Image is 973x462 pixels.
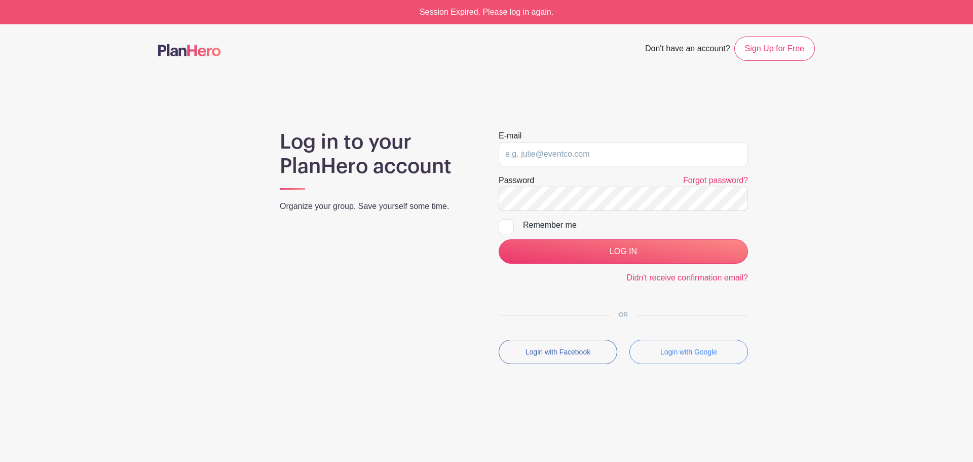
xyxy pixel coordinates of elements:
[645,39,730,61] span: Don't have an account?
[499,130,521,142] label: E-mail
[626,273,748,282] a: Didn't receive confirmation email?
[499,142,748,166] input: e.g. julie@eventco.com
[683,176,748,185] a: Forgot password?
[280,200,474,212] p: Organize your group. Save yourself some time.
[526,348,590,356] small: Login with Facebook
[629,340,748,364] button: Login with Google
[523,219,748,231] div: Remember me
[734,37,815,61] a: Sign Up for Free
[499,174,534,187] label: Password
[158,44,221,56] img: logo-507f7623f17ff9eddc593b1ce0a138ce2505c220e1c5a4e2b4648c50719b7d32.svg
[660,348,717,356] small: Login with Google
[499,239,748,264] input: LOG IN
[611,311,636,318] span: OR
[280,130,474,179] h1: Log in to your PlanHero account
[499,340,617,364] button: Login with Facebook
